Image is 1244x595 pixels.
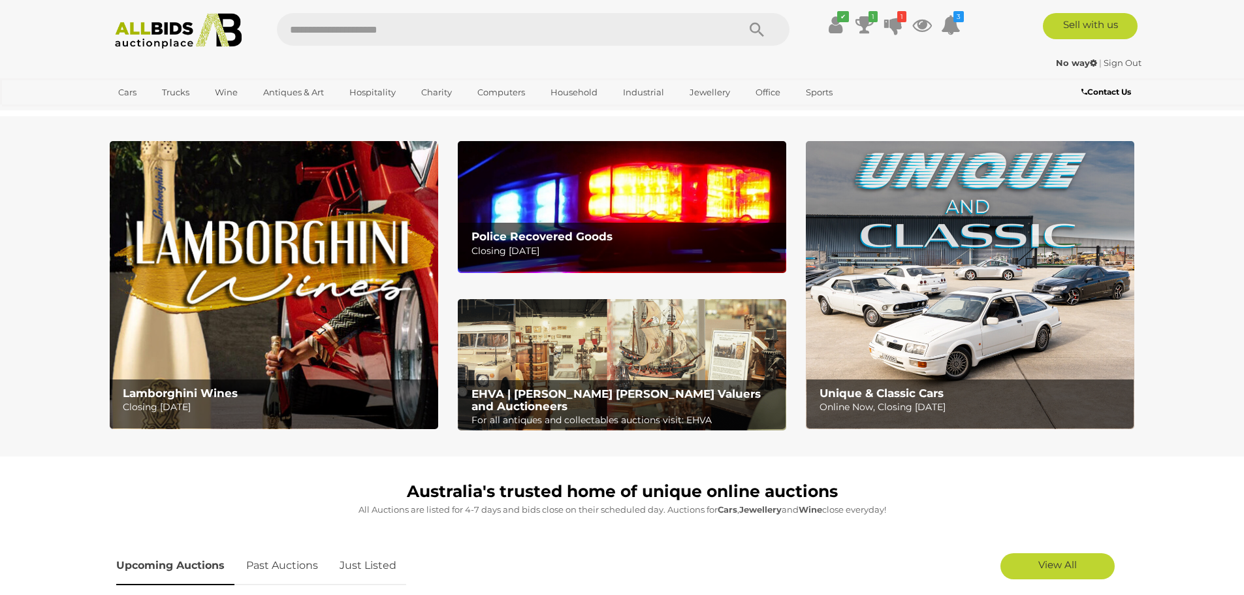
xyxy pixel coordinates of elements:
[869,11,878,22] i: 1
[255,82,332,103] a: Antiques & Art
[110,141,438,429] img: Lamborghini Wines
[806,141,1134,429] a: Unique & Classic Cars Unique & Classic Cars Online Now, Closing [DATE]
[1099,57,1102,68] span: |
[236,547,328,585] a: Past Auctions
[110,82,145,103] a: Cars
[826,13,846,37] a: ✔
[110,141,438,429] a: Lamborghini Wines Lamborghini Wines Closing [DATE]
[820,387,944,400] b: Unique & Classic Cars
[718,504,737,515] strong: Cars
[110,103,219,125] a: [GEOGRAPHIC_DATA]
[1056,57,1099,68] a: No way
[458,141,786,272] img: Police Recovered Goods
[1056,57,1097,68] strong: No way
[1038,558,1077,571] span: View All
[820,399,1127,415] p: Online Now, Closing [DATE]
[799,504,822,515] strong: Wine
[681,82,739,103] a: Jewellery
[1081,85,1134,99] a: Contact Us
[542,82,606,103] a: Household
[458,141,786,272] a: Police Recovered Goods Police Recovered Goods Closing [DATE]
[897,11,906,22] i: 1
[884,13,903,37] a: 1
[116,547,234,585] a: Upcoming Auctions
[469,82,534,103] a: Computers
[614,82,673,103] a: Industrial
[116,502,1128,517] p: All Auctions are listed for 4-7 days and bids close on their scheduled day. Auctions for , and cl...
[471,412,779,428] p: For all antiques and collectables auctions visit: EHVA
[1104,57,1141,68] a: Sign Out
[806,141,1134,429] img: Unique & Classic Cars
[341,82,404,103] a: Hospitality
[123,387,238,400] b: Lamborghini Wines
[458,299,786,431] a: EHVA | Evans Hastings Valuers and Auctioneers EHVA | [PERSON_NAME] [PERSON_NAME] Valuers and Auct...
[724,13,789,46] button: Search
[941,13,961,37] a: 3
[747,82,789,103] a: Office
[471,387,761,413] b: EHVA | [PERSON_NAME] [PERSON_NAME] Valuers and Auctioneers
[797,82,841,103] a: Sports
[855,13,874,37] a: 1
[1081,87,1131,97] b: Contact Us
[413,82,460,103] a: Charity
[206,82,246,103] a: Wine
[108,13,249,49] img: Allbids.com.au
[153,82,198,103] a: Trucks
[837,11,849,22] i: ✔
[471,243,779,259] p: Closing [DATE]
[1043,13,1138,39] a: Sell with us
[123,399,430,415] p: Closing [DATE]
[458,299,786,431] img: EHVA | Evans Hastings Valuers and Auctioneers
[116,483,1128,501] h1: Australia's trusted home of unique online auctions
[1000,553,1115,579] a: View All
[953,11,964,22] i: 3
[739,504,782,515] strong: Jewellery
[330,547,406,585] a: Just Listed
[471,230,613,243] b: Police Recovered Goods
